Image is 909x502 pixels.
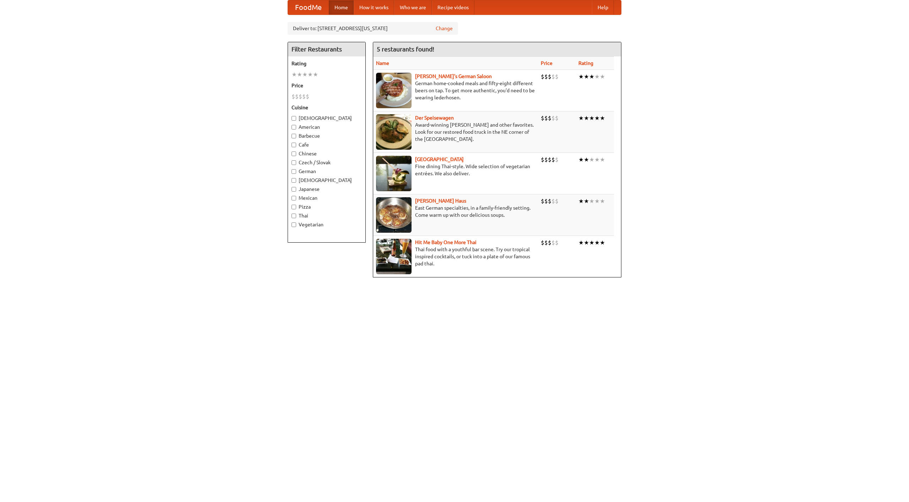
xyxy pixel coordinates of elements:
label: Japanese [292,186,362,193]
li: ★ [589,197,594,205]
li: $ [544,73,548,81]
li: ★ [307,71,313,78]
li: ★ [589,156,594,164]
input: [DEMOGRAPHIC_DATA] [292,178,296,183]
input: Mexican [292,196,296,200]
label: Cafe [292,141,362,148]
li: ★ [600,239,605,247]
li: $ [306,93,309,100]
input: Japanese [292,187,296,192]
li: ★ [600,114,605,122]
input: Barbecue [292,134,296,138]
label: Czech / Slovak [292,159,362,166]
li: $ [541,197,544,205]
label: German [292,168,362,175]
li: ★ [594,197,600,205]
a: Der Speisewagen [415,115,454,121]
li: ★ [594,114,600,122]
li: ★ [302,71,307,78]
li: $ [295,93,299,100]
li: $ [555,114,559,122]
li: ★ [594,239,600,247]
li: $ [548,73,551,81]
label: Chinese [292,150,362,157]
li: $ [551,197,555,205]
li: $ [541,239,544,247]
li: ★ [594,73,600,81]
li: $ [541,73,544,81]
label: Vegetarian [292,221,362,228]
a: [GEOGRAPHIC_DATA] [415,156,464,162]
li: ★ [297,71,302,78]
li: ★ [589,114,594,122]
li: $ [544,239,548,247]
li: ★ [600,197,605,205]
input: Vegetarian [292,222,296,227]
li: $ [551,73,555,81]
h4: Filter Restaurants [288,42,365,56]
li: $ [548,239,551,247]
li: $ [555,197,559,205]
a: [PERSON_NAME] Haus [415,198,466,204]
li: ★ [584,239,589,247]
img: kohlhaus.jpg [376,197,412,233]
h5: Price [292,82,362,89]
p: Fine dining Thai-style. Wide selection of vegetarian entrées. We also deliver. [376,163,535,177]
a: Price [541,60,553,66]
li: $ [548,114,551,122]
a: Hit Me Baby One More Thai [415,239,477,245]
img: babythai.jpg [376,239,412,274]
li: ★ [594,156,600,164]
li: ★ [578,156,584,164]
label: [DEMOGRAPHIC_DATA] [292,177,362,184]
label: Barbecue [292,132,362,139]
li: $ [544,197,548,205]
a: Rating [578,60,593,66]
li: $ [551,156,555,164]
img: satay.jpg [376,156,412,191]
p: German home-cooked meals and fifty-eight different beers on tap. To get more authentic, you'd nee... [376,80,535,101]
div: Deliver to: [STREET_ADDRESS][US_STATE] [288,22,458,35]
li: $ [548,156,551,164]
a: Change [436,25,453,32]
li: ★ [584,114,589,122]
label: Thai [292,212,362,219]
li: $ [551,239,555,247]
label: American [292,123,362,131]
p: Thai food with a youthful bar scene. Try our tropical inspired cocktails, or tuck into a plate of... [376,246,535,267]
li: $ [544,156,548,164]
a: Name [376,60,389,66]
li: $ [544,114,548,122]
p: Award-winning [PERSON_NAME] and other favorites. Look for our restored food truck in the NE corne... [376,121,535,143]
a: Who we are [394,0,432,15]
li: ★ [578,73,584,81]
li: $ [292,93,295,100]
img: esthers.jpg [376,73,412,108]
li: ★ [292,71,297,78]
input: Chinese [292,151,296,156]
a: FoodMe [288,0,329,15]
ng-pluralize: 5 restaurants found! [377,46,434,53]
a: How it works [354,0,394,15]
li: $ [555,156,559,164]
img: speisewagen.jpg [376,114,412,150]
li: ★ [313,71,318,78]
li: $ [555,73,559,81]
a: Recipe videos [432,0,474,15]
li: $ [551,114,555,122]
a: Help [592,0,614,15]
input: Cafe [292,143,296,147]
input: Czech / Slovak [292,160,296,165]
li: $ [541,156,544,164]
li: ★ [600,73,605,81]
p: East German specialties, in a family-friendly setting. Come warm up with our delicious soups. [376,204,535,219]
li: ★ [578,239,584,247]
li: ★ [589,73,594,81]
label: [DEMOGRAPHIC_DATA] [292,115,362,122]
li: $ [541,114,544,122]
li: ★ [584,156,589,164]
li: ★ [589,239,594,247]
